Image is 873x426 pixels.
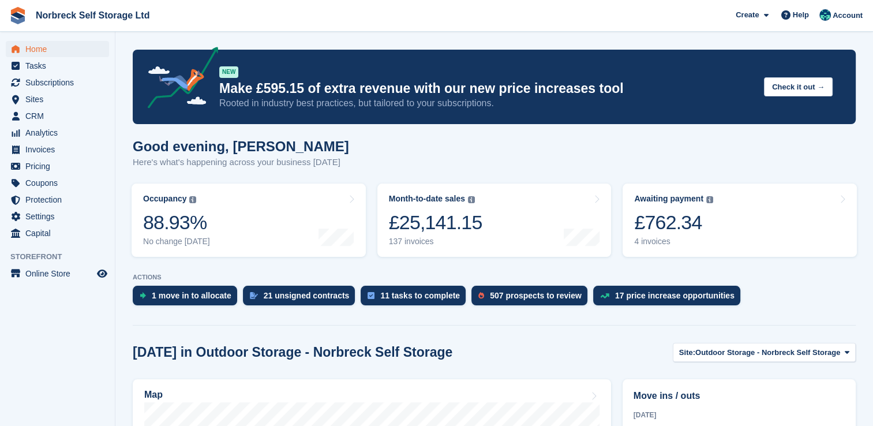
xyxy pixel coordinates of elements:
[6,266,109,282] a: menu
[593,286,746,311] a: 17 price increase opportunities
[6,175,109,191] a: menu
[133,274,856,281] p: ACTIONS
[143,211,210,234] div: 88.93%
[143,237,210,246] div: No change [DATE]
[634,211,713,234] div: £762.34
[490,291,582,300] div: 507 prospects to review
[634,237,713,246] div: 4 invoices
[264,291,350,300] div: 21 unsigned contracts
[679,347,695,358] span: Site:
[133,156,349,169] p: Here's what's happening across your business [DATE]
[25,158,95,174] span: Pricing
[736,9,759,21] span: Create
[133,286,243,311] a: 1 move in to allocate
[468,196,475,203] img: icon-info-grey-7440780725fd019a000dd9b08b2336e03edf1995a4989e88bcd33f0948082b44.svg
[219,97,755,110] p: Rooted in industry best practices, but tailored to your subscriptions.
[6,41,109,57] a: menu
[219,66,238,78] div: NEW
[600,293,609,298] img: price_increase_opportunities-93ffe204e8149a01c8c9dc8f82e8f89637d9d84a8eef4429ea346261dce0b2c0.svg
[6,108,109,124] a: menu
[152,291,231,300] div: 1 move in to allocate
[361,286,471,311] a: 11 tasks to complete
[144,390,163,400] h2: Map
[6,58,109,74] a: menu
[25,141,95,158] span: Invoices
[368,292,374,299] img: task-75834270c22a3079a89374b754ae025e5fb1db73e45f91037f5363f120a921f8.svg
[25,58,95,74] span: Tasks
[634,410,845,420] div: [DATE]
[6,125,109,141] a: menu
[389,237,482,246] div: 137 invoices
[380,291,460,300] div: 11 tasks to complete
[138,47,219,113] img: price-adjustments-announcement-icon-8257ccfd72463d97f412b2fc003d46551f7dbcb40ab6d574587a9cd5c0d94...
[25,91,95,107] span: Sites
[833,10,863,21] span: Account
[95,267,109,281] a: Preview store
[9,7,27,24] img: stora-icon-8386f47178a22dfd0bd8f6a31ec36ba5ce8667c1dd55bd0f319d3a0aa187defe.svg
[25,225,95,241] span: Capital
[6,141,109,158] a: menu
[31,6,154,25] a: Norbreck Self Storage Ltd
[132,184,366,257] a: Occupancy 88.93% No change [DATE]
[634,389,845,403] h2: Move ins / outs
[478,292,484,299] img: prospect-51fa495bee0391a8d652442698ab0144808aea92771e9ea1ae160a38d050c398.svg
[25,192,95,208] span: Protection
[133,139,349,154] h1: Good evening, [PERSON_NAME]
[6,74,109,91] a: menu
[25,41,95,57] span: Home
[471,286,593,311] a: 507 prospects to review
[634,194,703,204] div: Awaiting payment
[25,108,95,124] span: CRM
[189,196,196,203] img: icon-info-grey-7440780725fd019a000dd9b08b2336e03edf1995a4989e88bcd33f0948082b44.svg
[819,9,831,21] img: Sally King
[377,184,612,257] a: Month-to-date sales £25,141.15 137 invoices
[140,292,146,299] img: move_ins_to_allocate_icon-fdf77a2bb77ea45bf5b3d319d69a93e2d87916cf1d5bf7949dd705db3b84f3ca.svg
[6,192,109,208] a: menu
[25,208,95,225] span: Settings
[793,9,809,21] span: Help
[25,175,95,191] span: Coupons
[243,286,361,311] a: 21 unsigned contracts
[623,184,857,257] a: Awaiting payment £762.34 4 invoices
[133,345,452,360] h2: [DATE] in Outdoor Storage - Norbreck Self Storage
[250,292,258,299] img: contract_signature_icon-13c848040528278c33f63329250d36e43548de30e8caae1d1a13099fd9432cc5.svg
[6,208,109,225] a: menu
[143,194,186,204] div: Occupancy
[25,125,95,141] span: Analytics
[673,343,856,362] button: Site: Outdoor Storage - Norbreck Self Storage
[25,74,95,91] span: Subscriptions
[389,211,482,234] div: £25,141.15
[25,266,95,282] span: Online Store
[6,225,109,241] a: menu
[706,196,713,203] img: icon-info-grey-7440780725fd019a000dd9b08b2336e03edf1995a4989e88bcd33f0948082b44.svg
[695,347,840,358] span: Outdoor Storage - Norbreck Self Storage
[6,158,109,174] a: menu
[615,291,735,300] div: 17 price increase opportunities
[6,91,109,107] a: menu
[764,77,833,96] button: Check it out →
[389,194,465,204] div: Month-to-date sales
[219,80,755,97] p: Make £595.15 of extra revenue with our new price increases tool
[10,251,115,263] span: Storefront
